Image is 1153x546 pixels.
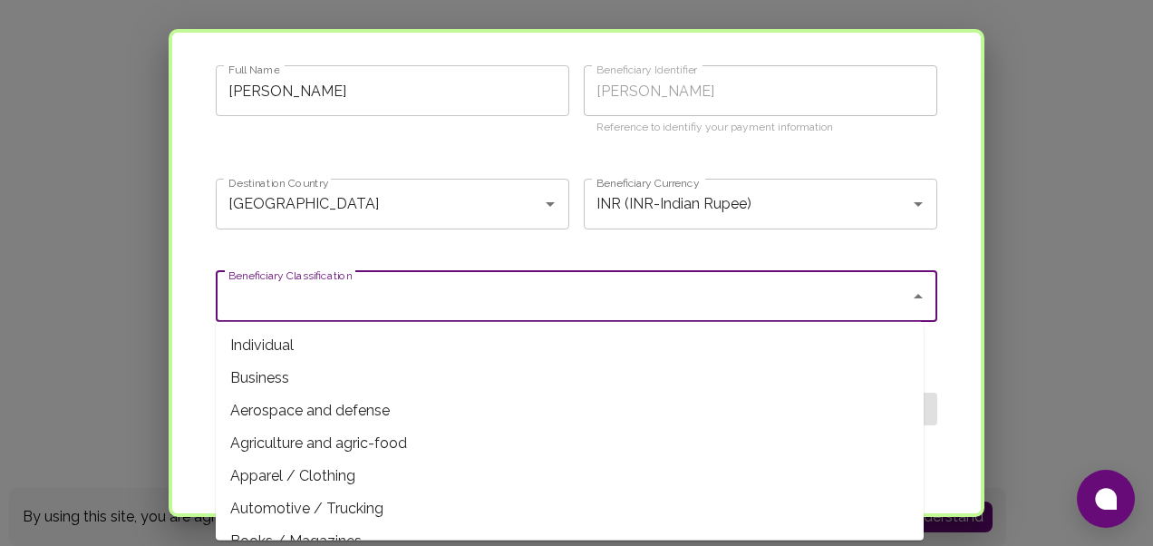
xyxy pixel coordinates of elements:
[216,492,924,525] span: Automotive / Trucking
[906,284,931,309] button: Close
[228,175,328,190] label: Destination Country
[216,427,924,460] span: Agriculture and agric-food
[216,65,569,116] input: Full name of the account holder.
[1077,470,1135,528] button: Open chat window
[228,268,353,283] label: Beneficiary Classification
[538,191,563,217] button: Open
[906,191,931,217] button: Open
[216,395,924,427] span: Aerospace and defense
[228,62,279,77] label: Full Name
[216,329,924,362] span: Individual
[216,460,924,492] span: Apparel / Clothing
[596,62,697,77] label: Beneficiary Identifier
[596,119,925,137] p: Reference to identifiy your payment information
[596,175,699,190] label: Beneficiary Currency
[584,65,937,116] input: Reference
[216,362,924,395] span: Business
